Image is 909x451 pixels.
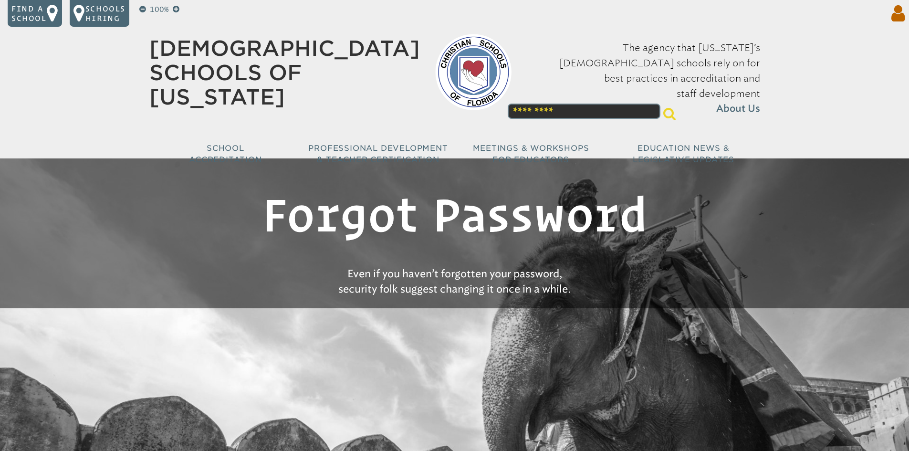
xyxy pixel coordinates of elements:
[473,144,589,164] span: Meetings & Workshops for Educators
[633,144,734,164] span: Education News & Legislative Updates
[435,34,512,110] img: csf-logo-web-colors.png
[308,144,448,164] span: Professional Development & Teacher Certification
[209,181,700,247] h1: Forgot Password
[148,4,171,15] p: 100%
[85,4,125,23] p: Schools Hiring
[527,40,760,116] p: The agency that [US_STATE]’s [DEMOGRAPHIC_DATA] schools rely on for best practices in accreditati...
[716,101,760,116] span: About Us
[189,144,261,164] span: School Accreditation
[11,4,47,23] p: Find a school
[247,262,663,301] p: Even if you haven’t forgotten your password, security folk suggest changing it once in a while.
[149,36,420,109] a: [DEMOGRAPHIC_DATA] Schools of [US_STATE]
